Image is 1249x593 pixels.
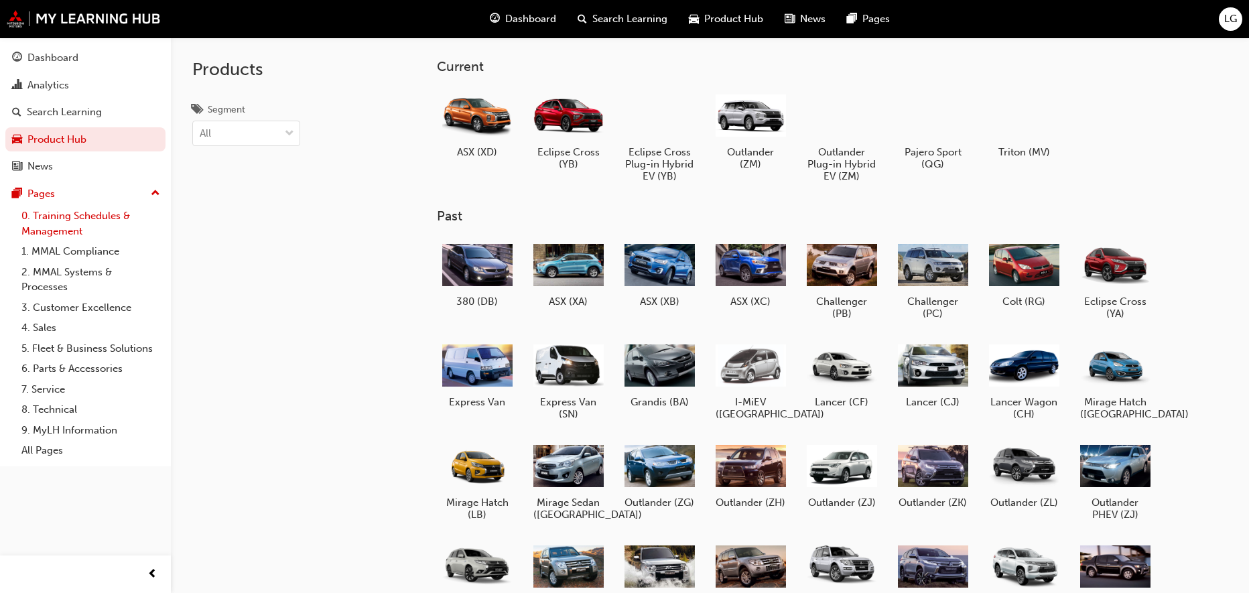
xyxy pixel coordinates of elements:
[528,336,608,425] a: Express Van (SN)
[442,295,513,308] h5: 380 (DB)
[592,11,667,27] span: Search Learning
[619,235,700,313] a: ASX (XB)
[16,358,166,379] a: 6. Parts & Accessories
[505,11,556,27] span: Dashboard
[678,5,774,33] a: car-iconProduct Hub
[862,11,890,27] span: Pages
[27,105,102,120] div: Search Learning
[624,146,695,182] h5: Eclipse Cross Plug-in Hybrid EV (YB)
[533,497,604,521] h5: Mirage Sedan ([GEOGRAPHIC_DATA])
[716,396,786,420] h5: I-MiEV ([GEOGRAPHIC_DATA])
[5,73,166,98] a: Analytics
[807,396,877,408] h5: Lancer (CF)
[437,436,517,526] a: Mirage Hatch (LB)
[1224,11,1237,27] span: LG
[801,235,882,325] a: Challenger (PB)
[192,105,202,117] span: tags-icon
[716,497,786,509] h5: Outlander (ZH)
[578,11,587,27] span: search-icon
[16,262,166,298] a: 2. MMAL Systems & Processes
[984,436,1064,514] a: Outlander (ZL)
[1080,396,1151,420] h5: Mirage Hatch ([GEOGRAPHIC_DATA])
[624,295,695,308] h5: ASX (XB)
[619,336,700,413] a: Grandis (BA)
[16,379,166,400] a: 7. Service
[1080,295,1151,320] h5: Eclipse Cross (YA)
[710,235,791,313] a: ASX (XC)
[807,295,877,320] h5: Challenger (PB)
[716,146,786,170] h5: Outlander (ZM)
[528,436,608,526] a: Mirage Sedan ([GEOGRAPHIC_DATA])
[1075,336,1155,425] a: Mirage Hatch ([GEOGRAPHIC_DATA])
[716,295,786,308] h5: ASX (XC)
[147,566,157,583] span: prev-icon
[16,399,166,420] a: 8. Technical
[624,396,695,408] h5: Grandis (BA)
[437,59,1198,74] h3: Current
[16,440,166,461] a: All Pages
[989,146,1059,158] h5: Triton (MV)
[528,85,608,175] a: Eclipse Cross (YB)
[442,396,513,408] h5: Express Van
[151,185,160,202] span: up-icon
[801,85,882,187] a: Outlander Plug-in Hybrid EV (ZM)
[807,497,877,509] h5: Outlander (ZJ)
[5,154,166,179] a: News
[893,436,973,514] a: Outlander (ZK)
[689,11,699,27] span: car-icon
[984,235,1064,313] a: Colt (RG)
[785,11,795,27] span: news-icon
[437,235,517,313] a: 380 (DB)
[807,146,877,182] h5: Outlander Plug-in Hybrid EV (ZM)
[847,11,857,27] span: pages-icon
[704,11,763,27] span: Product Hub
[479,5,567,33] a: guage-iconDashboard
[801,336,882,413] a: Lancer (CF)
[16,298,166,318] a: 3. Customer Excellence
[989,396,1059,420] h5: Lancer Wagon (CH)
[989,295,1059,308] h5: Colt (RG)
[16,206,166,241] a: 0. Training Schedules & Management
[801,436,882,514] a: Outlander (ZJ)
[442,497,513,521] h5: Mirage Hatch (LB)
[774,5,836,33] a: news-iconNews
[533,396,604,420] h5: Express Van (SN)
[16,420,166,441] a: 9. MyLH Information
[27,186,55,202] div: Pages
[893,336,973,413] a: Lancer (CJ)
[12,107,21,119] span: search-icon
[619,85,700,187] a: Eclipse Cross Plug-in Hybrid EV (YB)
[710,436,791,514] a: Outlander (ZH)
[710,336,791,425] a: I-MiEV ([GEOGRAPHIC_DATA])
[200,126,211,141] div: All
[5,182,166,206] button: Pages
[898,497,968,509] h5: Outlander (ZK)
[1080,497,1151,521] h5: Outlander PHEV (ZJ)
[12,52,22,64] span: guage-icon
[490,11,500,27] span: guage-icon
[984,85,1064,163] a: Triton (MV)
[437,336,517,413] a: Express Van
[984,336,1064,425] a: Lancer Wagon (CH)
[898,146,968,170] h5: Pajero Sport (QG)
[27,50,78,66] div: Dashboard
[16,338,166,359] a: 5. Fleet & Business Solutions
[893,235,973,325] a: Challenger (PC)
[1075,436,1155,526] a: Outlander PHEV (ZJ)
[5,100,166,125] a: Search Learning
[836,5,901,33] a: pages-iconPages
[285,125,294,143] span: down-icon
[528,235,608,313] a: ASX (XA)
[27,159,53,174] div: News
[442,146,513,158] h5: ASX (XD)
[208,103,245,117] div: Segment
[437,208,1198,224] h3: Past
[533,295,604,308] h5: ASX (XA)
[710,85,791,175] a: Outlander (ZM)
[5,127,166,152] a: Product Hub
[567,5,678,33] a: search-iconSearch Learning
[12,161,22,173] span: news-icon
[5,46,166,70] a: Dashboard
[192,59,300,80] h2: Products
[12,134,22,146] span: car-icon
